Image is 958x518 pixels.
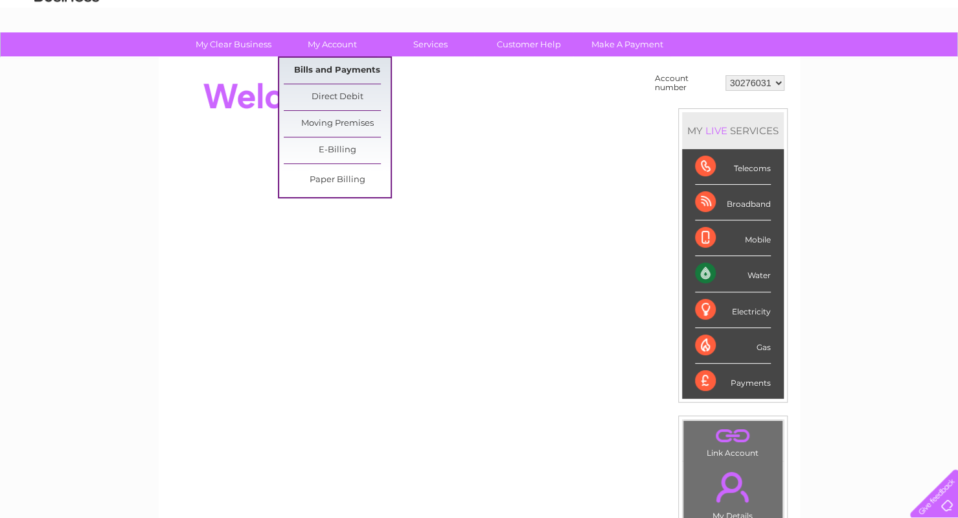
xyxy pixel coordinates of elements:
a: Make A Payment [574,32,681,56]
td: Link Account [683,420,783,461]
div: Payments [695,364,771,399]
img: logo.png [34,34,100,73]
a: My Clear Business [180,32,287,56]
div: Water [695,256,771,292]
a: Telecoms [799,55,838,65]
div: Electricity [695,292,771,328]
a: Paper Billing [284,167,391,193]
a: Bills and Payments [284,58,391,84]
a: Customer Help [475,32,582,56]
div: Gas [695,328,771,364]
a: Contact [872,55,904,65]
td: Account number [652,71,722,95]
a: Blog [845,55,864,65]
a: Water [730,55,755,65]
a: . [687,424,779,447]
a: Services [377,32,484,56]
div: Telecoms [695,149,771,185]
div: Mobile [695,220,771,256]
a: 0333 014 3131 [714,6,803,23]
a: . [687,464,779,510]
a: Energy [762,55,791,65]
div: Broadband [695,185,771,220]
a: E-Billing [284,137,391,163]
a: Moving Premises [284,111,391,137]
div: Clear Business is a trading name of Verastar Limited (registered in [GEOGRAPHIC_DATA] No. 3667643... [174,7,786,63]
div: LIVE [703,124,730,137]
a: Direct Debit [284,84,391,110]
div: MY SERVICES [682,112,784,149]
a: Log out [915,55,946,65]
a: My Account [279,32,385,56]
